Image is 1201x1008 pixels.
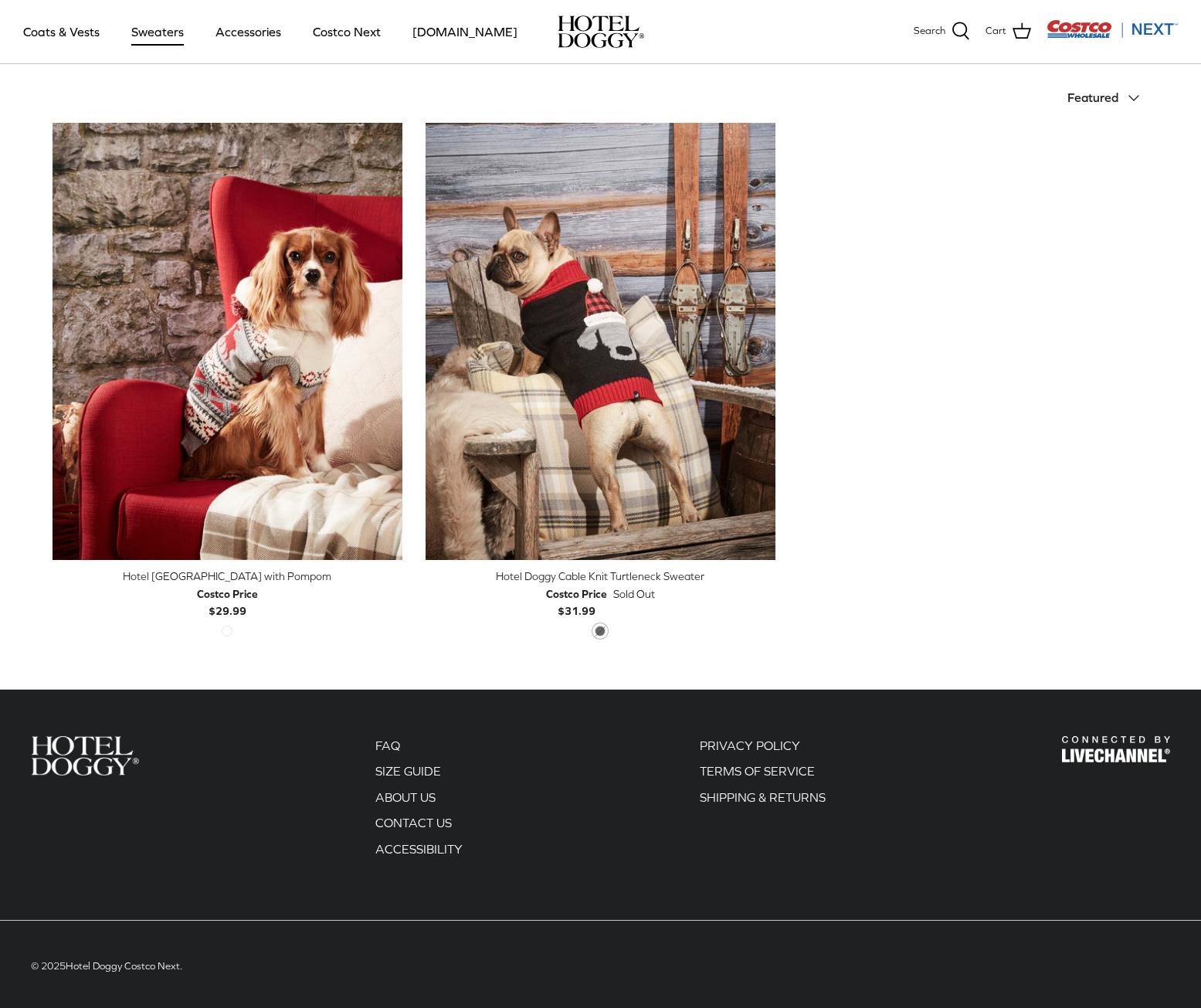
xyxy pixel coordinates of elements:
[375,842,463,856] a: ACCESSIBILITY
[700,790,826,804] a: SHIPPING & RETURNS
[53,123,402,561] a: Hotel Doggy Fair Isle Sweater with Pompom
[426,568,775,585] div: Hotel Doggy Cable Knit Turtleneck Sweater
[426,123,775,561] a: Hotel Doggy Cable Knit Turtleneck Sweater
[914,22,970,42] a: Search
[426,568,775,619] a: Hotel Doggy Cable Knit Turtleneck Sweater Costco Price$31.99 Sold Out
[986,22,1031,42] a: Cart
[1047,19,1178,39] img: Costco Next
[613,585,655,602] span: Sold Out
[546,585,607,602] div: Costco Price
[375,738,400,752] a: FAQ
[1047,29,1178,41] a: Visit Costco Next
[914,23,945,39] span: Search
[375,764,441,778] a: SIZE GUIDE
[9,5,114,58] a: Coats & Vests
[399,5,531,58] a: [DOMAIN_NAME]
[360,736,478,866] div: Secondary navigation
[197,585,258,602] div: Costco Price
[546,585,607,617] b: $31.99
[700,764,815,778] a: TERMS OF SERVICE
[117,5,198,58] a: Sweaters
[1062,736,1170,763] img: Hotel Doggy Costco Next
[53,568,402,585] div: Hotel [GEOGRAPHIC_DATA] with Pompom
[558,15,644,48] a: hoteldoggy.com hoteldoggycom
[375,816,452,830] a: CONTACT US
[31,736,139,776] img: Hotel Doggy Costco Next
[700,738,800,752] a: PRIVACY POLICY
[558,15,644,48] img: hoteldoggycom
[986,23,1006,39] span: Cart
[684,736,841,866] div: Secondary navigation
[197,585,258,617] b: $29.99
[1067,90,1118,104] span: Featured
[66,960,180,972] a: Hotel Doggy Costco Next
[299,5,395,58] a: Costco Next
[375,790,436,804] a: ABOUT US
[1067,81,1149,115] button: Featured
[53,568,402,619] a: Hotel [GEOGRAPHIC_DATA] with Pompom Costco Price$29.99
[202,5,295,58] a: Accessories
[31,960,182,972] span: © 2025 .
